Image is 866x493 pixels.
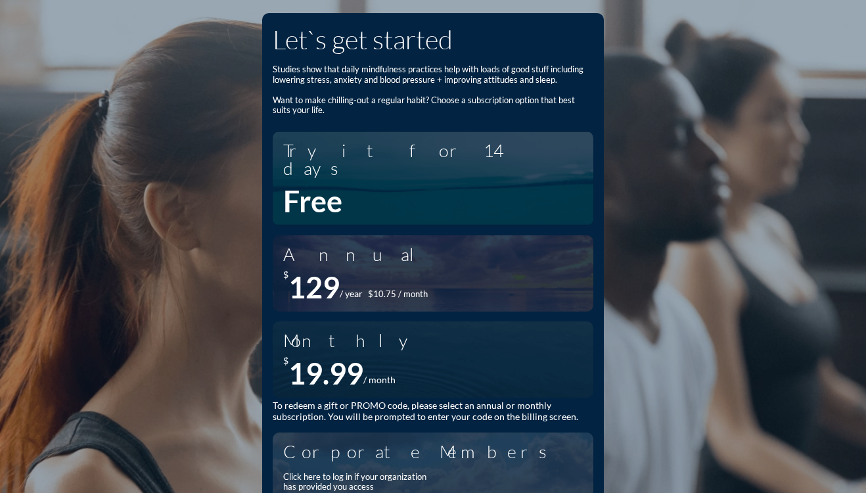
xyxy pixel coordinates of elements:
div: Monthly [283,331,417,349]
div: 129 [288,270,340,305]
div: Free [283,183,342,219]
div: Corporate Members [283,442,571,460]
div: / month [363,375,396,386]
div: $10.75 / month [368,289,428,300]
div: Try it for 14 days [283,141,583,177]
div: To redeem a gift or PROMO code, please select an annual or monthly subscription. You will be prom... [273,400,593,423]
div: / year [340,289,363,300]
div: Click here to log in if your organization has provided you access [283,472,434,492]
div: Annual [283,245,430,263]
div: $ [283,356,288,391]
div: Studies show that daily mindfulness practices help with loads of good stuff including lowering st... [273,64,593,116]
div: $ [283,270,288,305]
div: 19.99 [288,356,363,391]
h1: Let`s get started [273,24,593,55]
